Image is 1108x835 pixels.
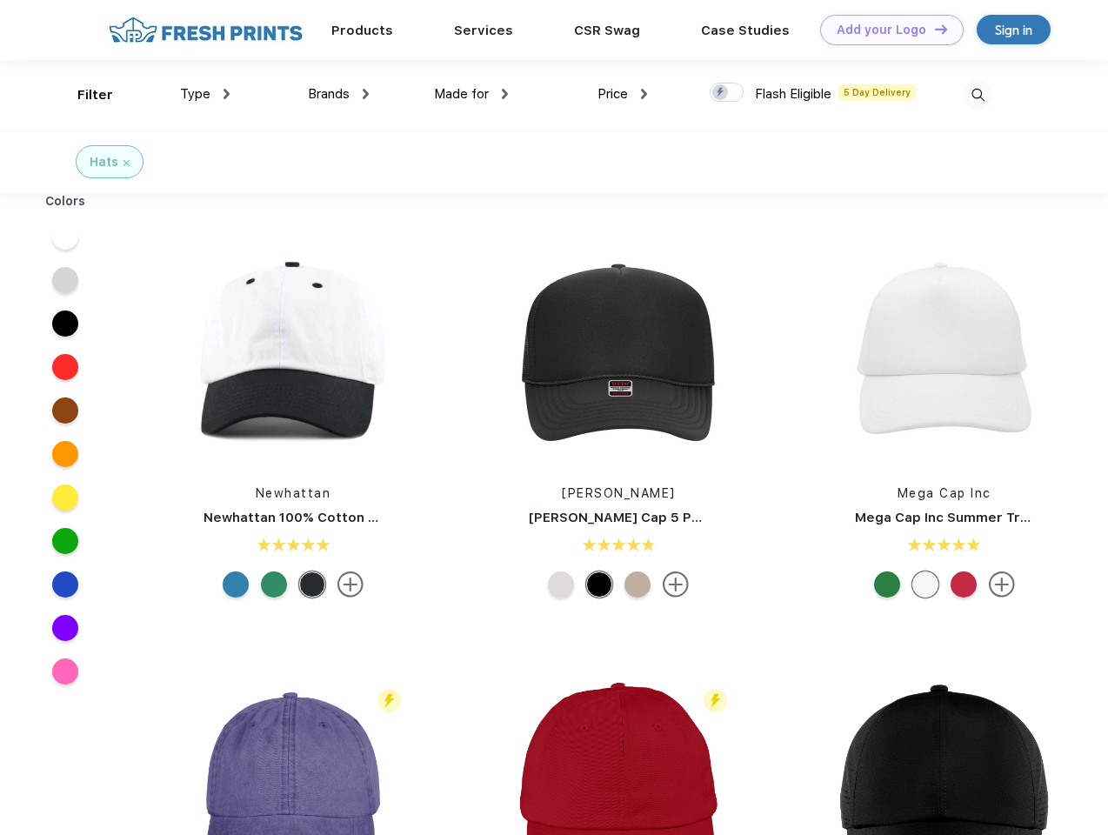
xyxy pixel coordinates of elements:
a: Mega Cap Inc Summer Trucker Cap [855,510,1088,525]
img: flash_active_toggle.svg [377,689,401,712]
span: Type [180,86,210,102]
div: Hats [90,153,118,171]
img: more.svg [989,571,1015,598]
span: 5 Day Delivery [838,84,916,100]
a: Newhattan [256,486,331,500]
span: Brands [308,86,350,102]
span: Made for [434,86,489,102]
div: Black [586,571,612,598]
img: desktop_search.svg [964,81,992,110]
img: dropdown.png [224,89,230,99]
img: dropdown.png [502,89,508,99]
span: Price [597,86,628,102]
div: Khaki [624,571,651,598]
img: func=resize&h=266 [503,236,734,467]
div: White [912,571,938,598]
img: dropdown.png [641,89,647,99]
div: Sign in [995,20,1032,40]
img: dropdown.png [363,89,369,99]
img: filter_cancel.svg [123,160,130,166]
a: [PERSON_NAME] [562,486,676,500]
div: White Turquoise [223,571,249,598]
a: Products [331,23,393,38]
img: DT [935,24,947,34]
img: func=resize&h=266 [177,236,409,467]
a: Sign in [977,15,1051,44]
a: Newhattan 100% Cotton Stone Washed Cap [204,510,494,525]
div: White With Kelly [874,571,900,598]
span: Flash Eligible [755,86,831,102]
div: Red With White [951,571,977,598]
a: Mega Cap Inc [898,486,991,500]
div: Colors [32,192,99,210]
div: Mrn Wht Mrn [548,571,574,598]
img: more.svg [663,571,689,598]
img: fo%20logo%202.webp [103,15,308,45]
div: Add your Logo [837,23,926,37]
div: White Black [299,571,325,598]
img: flash_active_toggle.svg [704,689,727,712]
div: White Kelly [261,571,287,598]
img: func=resize&h=266 [829,236,1060,467]
img: more.svg [337,571,364,598]
div: Filter [77,85,113,105]
a: [PERSON_NAME] Cap 5 Panel Mid Profile Mesh Back Trucker Hat [529,510,952,525]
